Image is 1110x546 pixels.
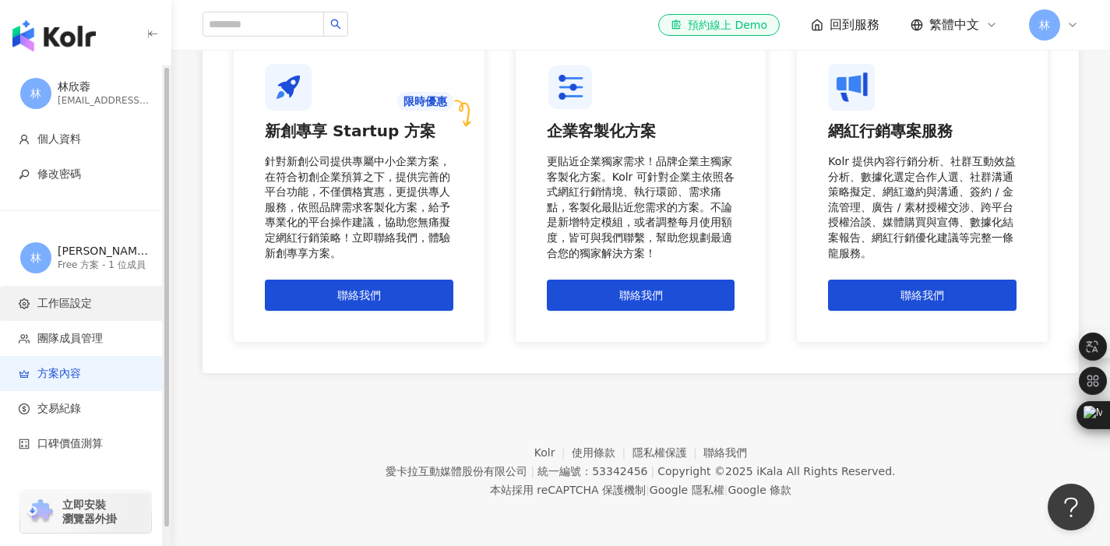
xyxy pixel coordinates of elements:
button: 聯絡我們 [547,280,735,311]
div: 網紅行銷專案服務 [828,120,1017,142]
div: 針對新創公司提供專屬中小企業方案，在符合初創企業預算之下，提供完善的平台功能，不僅價格實惠，更提供專人服務，依照品牌需求客製化方案，給予專業化的平台操作建議，協助您無痛擬定網紅行銷策略！立即聯絡... [265,154,453,261]
div: 企業客製化方案 [547,120,735,142]
span: dollar [19,403,30,414]
a: Google 條款 [728,484,791,496]
span: 回到服務 [830,16,879,33]
span: | [646,484,650,496]
span: 聯絡我們 [619,289,663,301]
span: | [650,465,654,477]
a: 預約線上 Demo [658,14,780,36]
div: 限時優惠 [397,92,453,111]
img: chrome extension [25,499,55,524]
div: 預約線上 Demo [671,17,767,33]
iframe: Help Scout Beacon - Open [1048,484,1094,530]
div: 更貼近企業獨家需求！品牌企業主獨家客製化方案。Kolr 可針對企業主依照各式網紅行銷情境、執行環節、需求痛點，客製化最貼近您需求的方案。不論是新增特定模組，或者調整每月使用額度，皆可與我們聯繫，... [547,154,735,261]
span: | [724,484,728,496]
span: search [330,19,341,30]
div: Free 方案 - 1 位成員 [58,259,151,272]
div: Kolr 提供內容行銷分析、社群互動效益分析、數據化選定合作人選、社群溝通策略擬定、網紅邀約與溝通、簽約 / 金流管理、廣告 / 素材授權交涉、跨平台授權洽談、媒體購買與宣傳、數據化結案報告、網... [828,154,1017,261]
div: Copyright © 2025 All Rights Reserved. [657,465,895,477]
span: 口碑價值測算 [37,436,103,452]
span: key [19,169,30,180]
span: | [530,465,534,477]
span: 立即安裝 瀏覽器外掛 [62,498,117,526]
button: 聯絡我們 [265,280,453,311]
span: 修改密碼 [37,167,81,182]
img: arrow [453,100,471,127]
span: 個人資料 [37,132,81,147]
a: Google 隱私權 [650,484,724,496]
div: 林欣蓉 [58,79,151,95]
span: 林 [30,249,41,266]
span: 林 [1039,16,1050,33]
div: 新創專享 Startup 方案 [265,120,453,142]
span: 工作區設定 [37,296,92,312]
span: 方案內容 [37,366,81,382]
a: 使用條款 [572,446,633,459]
div: 統一編號：53342456 [537,465,647,477]
span: user [19,134,30,145]
span: 林 [30,85,41,102]
a: chrome extension立即安裝 瀏覽器外掛 [20,491,151,533]
a: iKala [756,465,783,477]
a: Kolr [534,446,572,459]
a: 隱私權保護 [633,446,704,459]
div: 愛卡拉互動媒體股份有限公司 [386,465,527,477]
span: 聯絡我們 [900,289,944,301]
div: [PERSON_NAME] 的工作區 [58,244,151,259]
span: 團隊成員管理 [37,331,103,347]
a: 回到服務 [811,16,879,33]
span: 交易紀錄 [37,401,81,417]
img: logo [12,20,96,51]
a: 聯絡我們 [703,446,747,459]
img: 網紅行銷專案服務 [828,64,875,111]
span: 本站採用 reCAPTCHA 保護機制 [490,481,791,499]
div: [EMAIL_ADDRESS][DOMAIN_NAME] [58,94,151,107]
span: 繁體中文 [929,16,979,33]
span: 聯絡我們 [337,289,381,301]
img: 新創專享 Startup 方案 [265,64,312,111]
img: 企業客製化方案 [547,64,594,111]
span: calculator [19,439,30,449]
button: 聯絡我們 [828,280,1017,311]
